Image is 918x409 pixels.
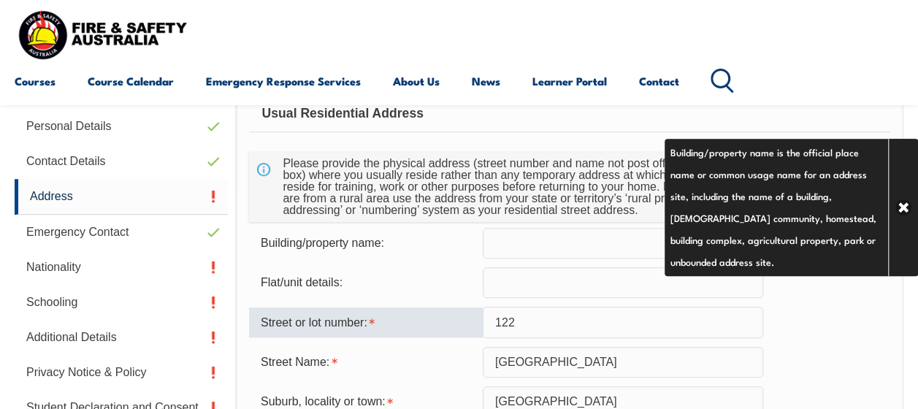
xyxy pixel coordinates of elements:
a: Personal Details [15,109,228,144]
a: Schooling [15,285,228,320]
a: Contact Details [15,144,228,179]
a: Nationality [15,250,228,285]
a: About Us [393,64,440,99]
div: Building/property name: [249,229,483,257]
a: News [472,64,500,99]
a: Courses [15,64,56,99]
a: Address [15,179,228,215]
div: Street Name is required. [249,348,483,376]
a: Privacy Notice & Policy [15,355,228,390]
a: Course Calendar [88,64,174,99]
div: Street or lot number is required. [249,307,483,337]
a: Info [763,233,784,253]
a: Contact [639,64,679,99]
a: Close [888,139,918,276]
div: Flat/unit details: [249,269,483,297]
div: Usual Residential Address [249,96,890,132]
a: Emergency Contact [15,215,228,250]
a: Additional Details [15,320,228,355]
a: Learner Portal [532,64,607,99]
div: Please provide the physical address (street number and name not post office box) where you usuall... [277,152,705,222]
a: Emergency Response Services [206,64,361,99]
